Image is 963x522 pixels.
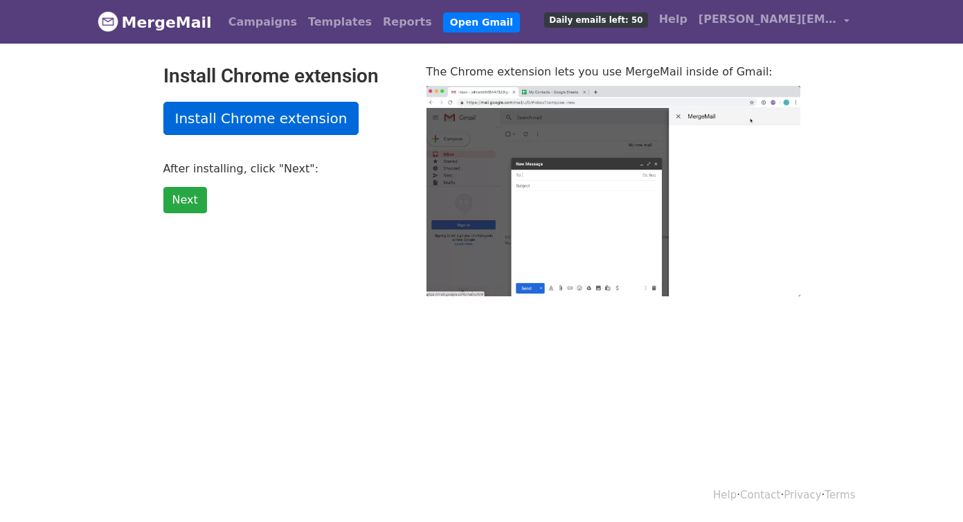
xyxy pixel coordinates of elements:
[303,8,377,36] a: Templates
[426,64,800,79] p: The Chrome extension lets you use MergeMail inside of Gmail:
[825,489,855,501] a: Terms
[539,6,653,33] a: Daily emails left: 50
[98,8,212,37] a: MergeMail
[163,64,406,88] h2: Install Chrome extension
[98,11,118,32] img: MergeMail logo
[443,12,520,33] a: Open Gmail
[377,8,438,36] a: Reports
[163,161,406,176] p: After installing, click "Next":
[654,6,693,33] a: Help
[223,8,303,36] a: Campaigns
[163,187,207,213] a: Next
[699,11,837,28] span: [PERSON_NAME][EMAIL_ADDRESS][DOMAIN_NAME]
[784,489,821,501] a: Privacy
[713,489,737,501] a: Help
[894,456,963,522] iframe: Chat Widget
[693,6,855,38] a: [PERSON_NAME][EMAIL_ADDRESS][DOMAIN_NAME]
[163,102,359,135] a: Install Chrome extension
[740,489,780,501] a: Contact
[544,12,647,28] span: Daily emails left: 50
